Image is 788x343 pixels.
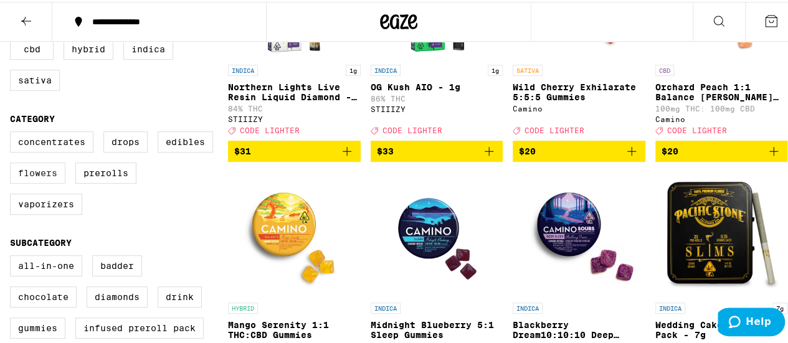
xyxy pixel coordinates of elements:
p: 100mg THC: 100mg CBD [655,103,788,111]
label: Flowers [10,161,65,182]
label: Concentrates [10,129,93,151]
label: Drops [103,129,148,151]
label: Badder [92,253,142,275]
button: Add to bag [228,139,361,160]
legend: Category [10,112,55,122]
div: STIIIZY [228,113,361,121]
p: CBD [655,63,674,74]
p: HYBRID [228,301,258,312]
label: Edibles [158,129,213,151]
img: Camino - Blackberry Dream10:10:10 Deep Sleep Gummies [516,170,641,294]
p: Wedding Cake Slims 20-Pack - 7g [655,318,788,338]
span: CODE LIGHTER [667,125,727,133]
label: Hybrid [64,37,113,58]
span: CODE LIGHTER [382,125,442,133]
label: Gummies [10,316,65,337]
button: Add to bag [655,139,788,160]
span: $20 [662,144,678,154]
label: Chocolate [10,284,77,306]
p: Blackberry Dream10:10:10 Deep Sleep Gummies [513,318,645,338]
img: Camino - Mango Serenity 1:1 THC:CBD Gummies [232,170,356,294]
p: INDICA [513,301,543,312]
p: INDICA [371,63,401,74]
label: All-In-One [10,253,82,275]
button: Add to bag [513,139,645,160]
iframe: Opens a widget where you can find more information [718,306,785,337]
p: 86% THC [371,93,503,101]
span: CODE LIGHTER [525,125,584,133]
p: Wild Cherry Exhilarate 5:5:5 Gummies [513,80,645,100]
p: 84% THC [228,103,361,111]
p: Orchard Peach 1:1 Balance [PERSON_NAME] Gummies [655,80,788,100]
p: INDICA [228,63,258,74]
img: Pacific Stone - Wedding Cake Slims 20-Pack - 7g [659,170,784,294]
img: Camino - Midnight Blueberry 5:1 Sleep Gummies [374,170,499,294]
p: Mango Serenity 1:1 THC:CBD Gummies [228,318,361,338]
label: Prerolls [75,161,136,182]
legend: Subcategory [10,236,72,246]
span: $20 [519,144,536,154]
p: 1g [346,63,361,74]
label: CBD [10,37,54,58]
p: 1g [488,63,503,74]
p: SATIVA [513,63,543,74]
div: STIIIZY [371,103,503,111]
p: INDICA [371,301,401,312]
span: $31 [234,144,251,154]
span: $33 [377,144,394,154]
label: Diamonds [87,284,148,306]
label: Drink [158,284,202,306]
label: Indica [123,37,173,58]
div: Camino [513,103,645,111]
p: Midnight Blueberry 5:1 Sleep Gummies [371,318,503,338]
p: 7g [772,301,787,312]
span: CODE LIGHTER [240,125,300,133]
button: Add to bag [371,139,503,160]
p: OG Kush AIO - 1g [371,80,503,90]
p: INDICA [655,301,685,312]
label: Vaporizers [10,192,82,213]
label: Infused Preroll Pack [75,316,204,337]
p: Northern Lights Live Resin Liquid Diamond - 1g [228,80,361,100]
div: Camino [655,113,788,121]
label: Sativa [10,68,60,89]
